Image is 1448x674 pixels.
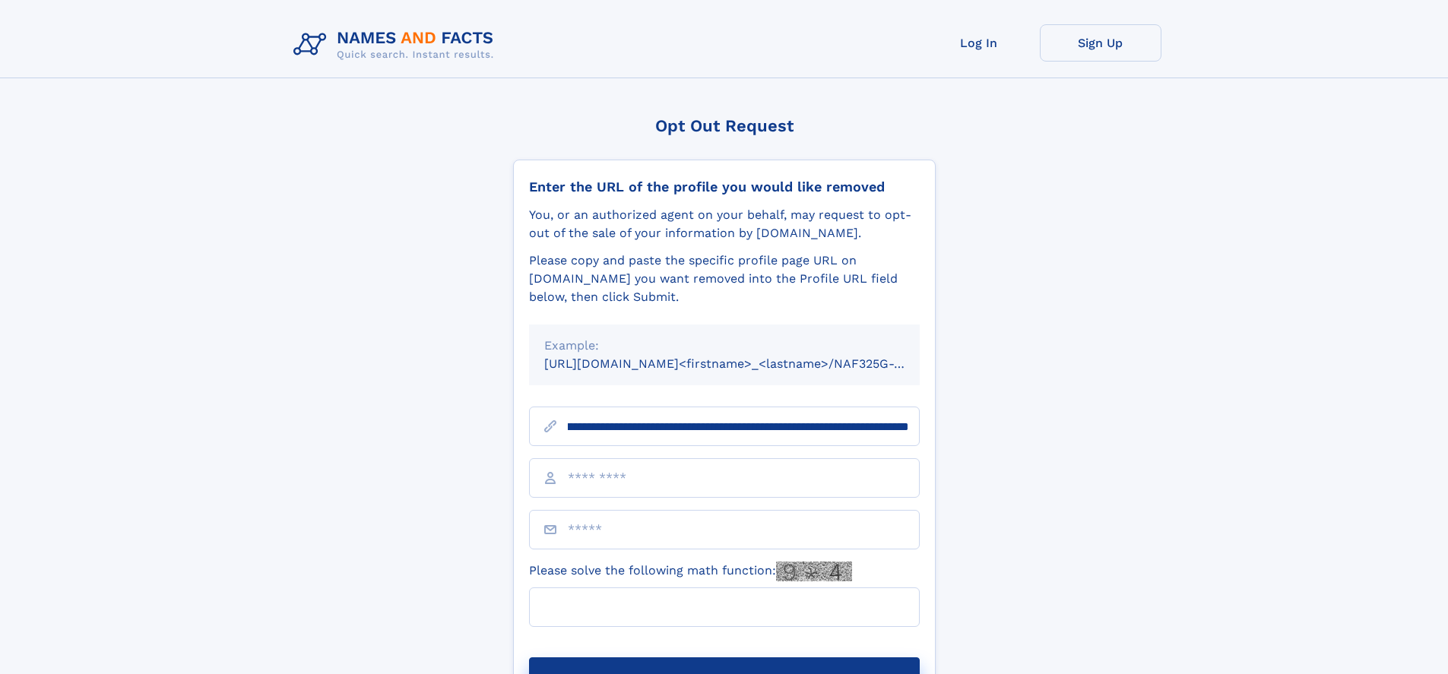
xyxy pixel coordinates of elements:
[529,562,852,581] label: Please solve the following math function:
[544,337,905,355] div: Example:
[544,356,949,371] small: [URL][DOMAIN_NAME]<firstname>_<lastname>/NAF325G-xxxxxxxx
[287,24,506,65] img: Logo Names and Facts
[918,24,1040,62] a: Log In
[513,116,936,135] div: Opt Out Request
[529,179,920,195] div: Enter the URL of the profile you would like removed
[529,252,920,306] div: Please copy and paste the specific profile page URL on [DOMAIN_NAME] you want removed into the Pr...
[1040,24,1161,62] a: Sign Up
[529,206,920,242] div: You, or an authorized agent on your behalf, may request to opt-out of the sale of your informatio...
